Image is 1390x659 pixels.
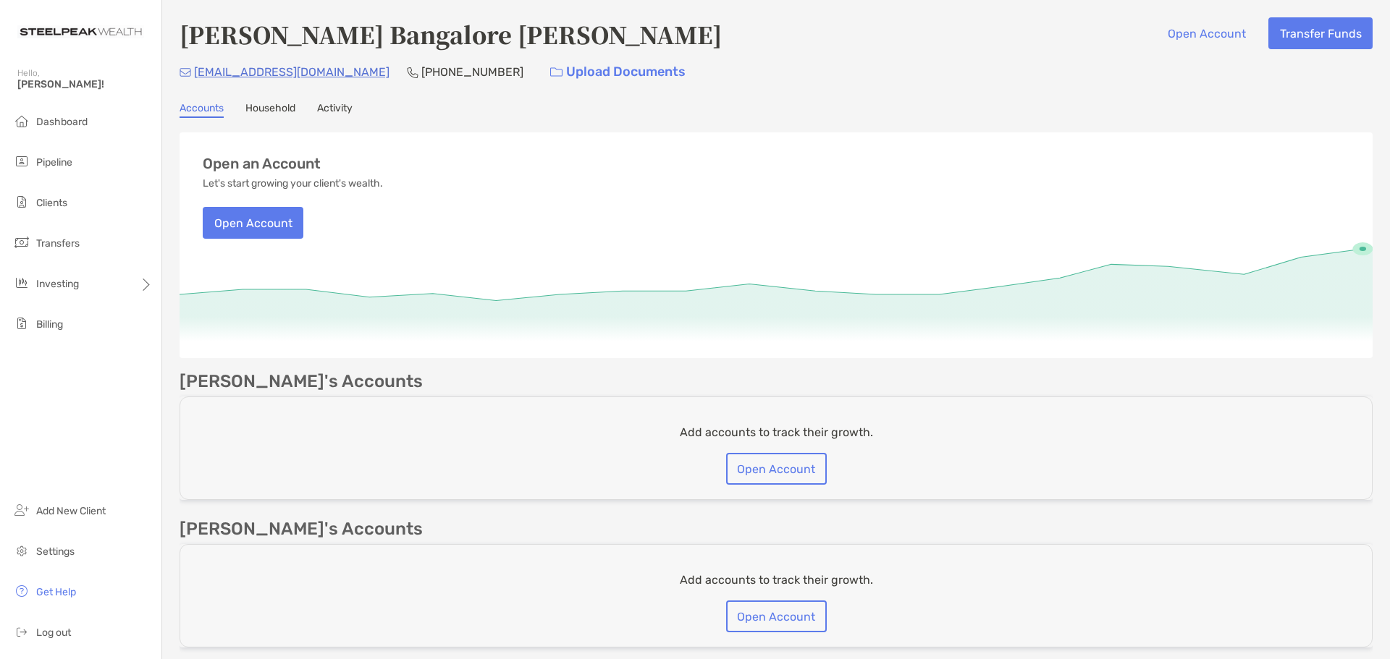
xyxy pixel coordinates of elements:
button: Open Account [203,207,303,239]
img: Zoe Logo [17,6,144,58]
img: billing icon [13,315,30,332]
h3: Open an Account [203,156,321,172]
img: pipeline icon [13,153,30,170]
a: Upload Documents [541,56,695,88]
img: investing icon [13,274,30,292]
button: Transfer Funds [1268,17,1373,49]
span: Investing [36,278,79,290]
p: Add accounts to track their growth. [680,571,873,589]
p: [EMAIL_ADDRESS][DOMAIN_NAME] [194,63,389,81]
button: Open Account [1156,17,1257,49]
a: Activity [317,102,353,118]
p: Add accounts to track their growth. [680,423,873,441]
a: Household [245,102,295,118]
img: clients icon [13,193,30,211]
img: add_new_client icon [13,501,30,519]
img: get-help icon [13,582,30,600]
a: Accounts [180,102,224,118]
span: [PERSON_NAME]! [17,78,153,90]
h4: [PERSON_NAME] Bangalore [PERSON_NAME] [180,17,722,51]
p: [PERSON_NAME]'s Accounts [180,373,423,391]
img: logout icon [13,623,30,640]
span: Pipeline [36,156,72,169]
span: Add New Client [36,505,106,517]
span: Dashboard [36,116,88,128]
p: [PERSON_NAME]'s Accounts [180,520,423,538]
img: transfers icon [13,234,30,251]
span: Get Help [36,586,76,598]
span: Billing [36,318,63,331]
img: dashboard icon [13,112,30,129]
span: Settings [36,545,75,558]
p: [PHONE_NUMBER] [421,63,523,81]
img: button icon [550,67,563,77]
img: Email Icon [180,68,191,77]
span: Clients [36,197,67,209]
p: Let's start growing your client's wealth. [203,178,383,190]
img: settings icon [13,542,30,559]
span: Log out [36,626,71,639]
img: Phone Icon [407,67,418,78]
button: Open Account [726,600,827,632]
button: Open Account [726,453,827,485]
span: Transfers [36,237,80,250]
